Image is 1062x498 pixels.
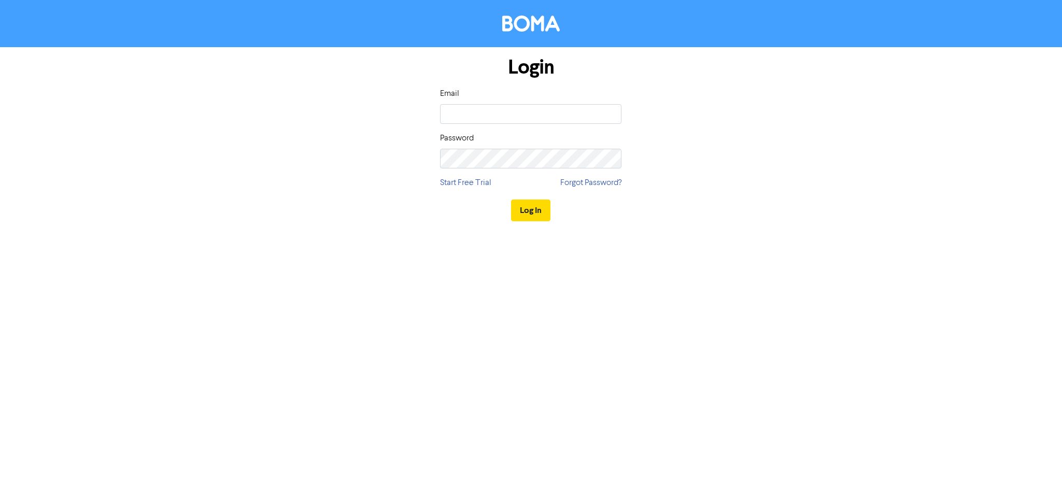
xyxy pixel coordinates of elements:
[440,55,621,79] h1: Login
[502,16,560,32] img: BOMA Logo
[440,88,459,100] label: Email
[511,200,550,221] button: Log In
[560,177,621,189] a: Forgot Password?
[440,177,491,189] a: Start Free Trial
[440,132,474,145] label: Password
